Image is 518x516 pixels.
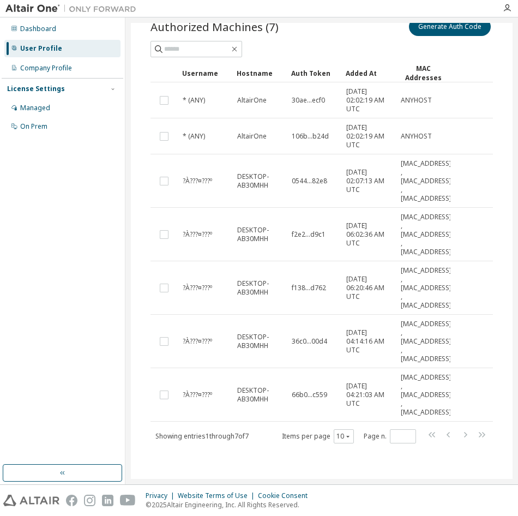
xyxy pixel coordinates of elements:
div: License Settings [7,85,65,93]
span: ?À???¤???º [183,284,212,292]
span: f2e2...d9c1 [292,230,326,239]
div: User Profile [20,44,62,53]
span: f138...d762 [292,284,326,292]
span: [DATE] 02:02:19 AM UTC [346,87,391,113]
span: DESKTOP-AB30MHH [237,226,282,243]
img: facebook.svg [66,495,77,506]
img: linkedin.svg [102,495,113,506]
div: Managed [20,104,50,112]
div: MAC Addresses [400,64,446,82]
span: [DATE] 02:07:13 AM UTC [346,168,391,194]
span: 30ae...ecf0 [292,96,325,105]
span: [MAC_ADDRESS] , [MAC_ADDRESS] , [MAC_ADDRESS] [401,373,451,417]
div: Added At [346,64,391,82]
span: ?À???¤???º [183,391,212,399]
span: ?À???¤???º [183,337,212,346]
div: Cookie Consent [258,491,314,500]
span: Items per page [282,429,354,443]
img: Altair One [5,3,142,14]
span: [DATE] 06:20:46 AM UTC [346,275,391,301]
span: [DATE] 04:21:03 AM UTC [346,382,391,408]
button: 10 [336,432,351,441]
span: 106b...b24d [292,132,329,141]
span: [MAC_ADDRESS] , [MAC_ADDRESS] , [MAC_ADDRESS] [401,266,451,310]
span: [DATE] 06:02:36 AM UTC [346,221,391,248]
span: AltairOne [237,132,267,141]
span: * (ANY) [183,96,205,105]
img: youtube.svg [120,495,136,506]
span: 0544...82e8 [292,177,327,185]
span: ANYHOST [401,132,432,141]
span: [MAC_ADDRESS] , [MAC_ADDRESS] , [MAC_ADDRESS] [401,320,451,363]
p: © 2025 Altair Engineering, Inc. All Rights Reserved. [146,500,314,509]
span: DESKTOP-AB30MHH [237,333,282,350]
span: Showing entries 1 through 7 of 7 [155,431,249,441]
span: [DATE] 02:02:19 AM UTC [346,123,391,149]
button: Generate Auth Code [409,17,491,36]
img: altair_logo.svg [3,495,59,506]
span: ANYHOST [401,96,432,105]
span: DESKTOP-AB30MHH [237,386,282,404]
span: DESKTOP-AB30MHH [237,279,282,297]
span: [MAC_ADDRESS] , [MAC_ADDRESS] , [MAC_ADDRESS] [401,159,451,203]
span: 36c0...00d4 [292,337,327,346]
div: Dashboard [20,25,56,33]
span: ?À???¤???º [183,230,212,239]
span: * (ANY) [183,132,205,141]
span: 66b0...c559 [292,391,327,399]
span: [MAC_ADDRESS] , [MAC_ADDRESS] , [MAC_ADDRESS] [401,213,451,256]
div: Username [182,64,228,82]
div: On Prem [20,122,47,131]
div: Hostname [237,64,282,82]
span: Authorized Machines (7) [150,19,279,34]
span: DESKTOP-AB30MHH [237,172,282,190]
span: [DATE] 04:14:16 AM UTC [346,328,391,355]
span: AltairOne [237,96,267,105]
span: ?À???¤???º [183,177,212,185]
div: Privacy [146,491,178,500]
div: Auth Token [291,64,337,82]
span: Page n. [364,429,416,443]
img: instagram.svg [84,495,95,506]
div: Company Profile [20,64,72,73]
div: Website Terms of Use [178,491,258,500]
